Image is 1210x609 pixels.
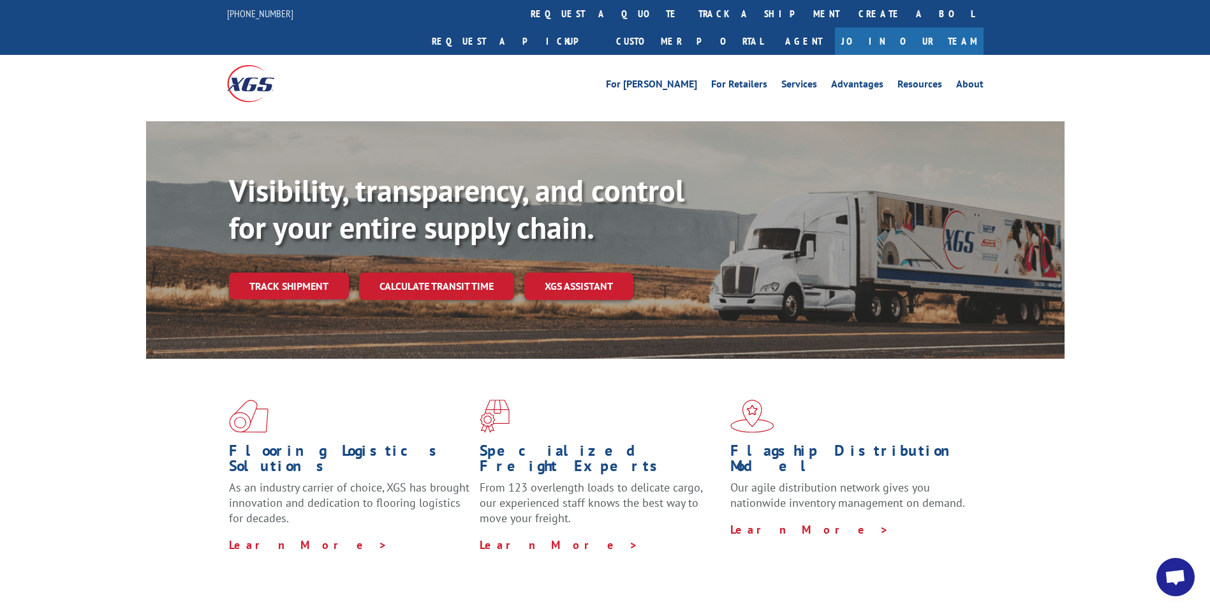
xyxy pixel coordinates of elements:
[229,170,684,247] b: Visibility, transparency, and control for your entire supply chain.
[359,273,514,300] a: Calculate transit time
[606,79,697,93] a: For [PERSON_NAME]
[229,273,349,299] a: Track shipment
[730,400,774,433] img: xgs-icon-flagship-distribution-model-red
[229,400,269,433] img: xgs-icon-total-supply-chain-intelligence-red
[607,27,772,55] a: Customer Portal
[831,79,883,93] a: Advantages
[897,79,942,93] a: Resources
[835,27,984,55] a: Join Our Team
[480,443,721,480] h1: Specialized Freight Experts
[229,538,388,552] a: Learn More >
[730,522,889,537] a: Learn More >
[781,79,817,93] a: Services
[1156,558,1195,596] div: Open chat
[730,443,971,480] h1: Flagship Distribution Model
[229,480,469,525] span: As an industry carrier of choice, XGS has brought innovation and dedication to flooring logistics...
[956,79,984,93] a: About
[480,538,638,552] a: Learn More >
[480,480,721,537] p: From 123 overlength loads to delicate cargo, our experienced staff knows the best way to move you...
[730,480,965,510] span: Our agile distribution network gives you nationwide inventory management on demand.
[422,27,607,55] a: Request a pickup
[480,400,510,433] img: xgs-icon-focused-on-flooring-red
[524,273,633,300] a: XGS ASSISTANT
[227,7,293,20] a: [PHONE_NUMBER]
[772,27,835,55] a: Agent
[711,79,767,93] a: For Retailers
[229,443,470,480] h1: Flooring Logistics Solutions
